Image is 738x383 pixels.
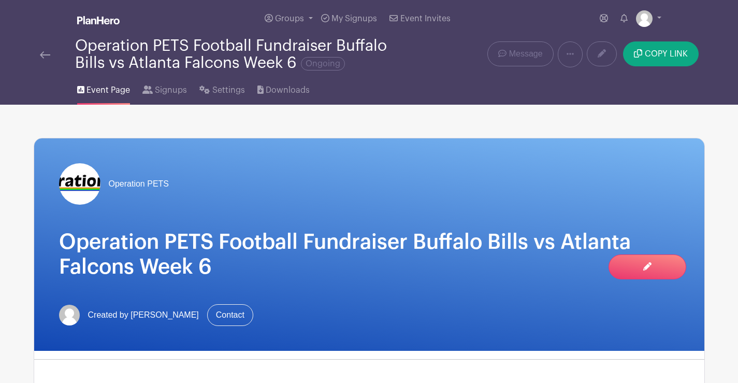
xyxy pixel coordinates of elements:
span: Settings [212,84,245,96]
h1: Operation PETS Football Fundraiser Buffalo Bills vs Atlanta Falcons Week 6 [59,230,679,279]
img: back-arrow-29a5d9b10d5bd6ae65dc969a981735edf675c4d7a1fe02e03b50dbd4ba3cdb55.svg [40,51,50,59]
span: My Signups [331,15,377,23]
a: Settings [199,72,244,105]
span: Event Invites [400,15,451,23]
span: Message [509,48,543,60]
button: COPY LINK [623,41,698,66]
a: Event Page [77,72,130,105]
span: Signups [155,84,187,96]
a: Signups [142,72,187,105]
span: Operation PETS [109,178,169,190]
span: Event Page [86,84,130,96]
span: COPY LINK [645,50,688,58]
div: Operation PETS Football Fundraiser Buffalo Bills vs Atlanta Falcons Week 6 [75,37,411,72]
img: logo_white-6c42ec7e38ccf1d336a20a19083b03d10ae64f83f12c07503d8b9e83406b4c7d.svg [77,16,120,24]
a: Downloads [257,72,310,105]
img: logo%20reduced%20for%20Plan%20Hero.jpg [59,163,100,205]
img: default-ce2991bfa6775e67f084385cd625a349d9dcbb7a52a09fb2fda1e96e2d18dcdb.png [636,10,653,27]
span: Created by [PERSON_NAME] [88,309,199,321]
span: Groups [275,15,304,23]
a: Contact [207,304,253,326]
img: default-ce2991bfa6775e67f084385cd625a349d9dcbb7a52a09fb2fda1e96e2d18dcdb.png [59,305,80,325]
span: Ongoing [301,57,345,70]
span: Downloads [266,84,310,96]
a: Message [487,41,553,66]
